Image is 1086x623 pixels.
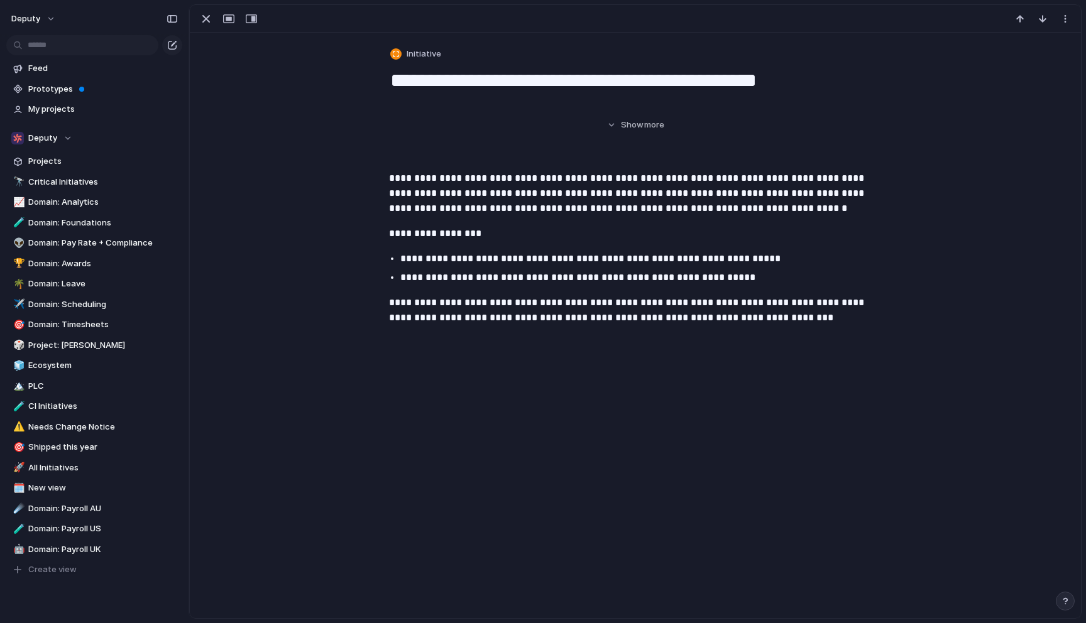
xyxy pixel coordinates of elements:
button: deputy [6,9,62,29]
div: 🏆 [13,256,22,271]
span: New view [28,482,178,494]
span: Domain: Timesheets [28,318,178,331]
span: Domain: Awards [28,257,178,270]
span: Domain: Payroll UK [28,543,178,556]
a: 🗓️New view [6,479,182,497]
span: Domain: Scheduling [28,298,178,311]
button: 📈 [11,196,24,209]
span: Shipped this year [28,441,178,453]
div: 🧊 [13,359,22,373]
button: 🤖 [11,543,24,556]
span: All Initiatives [28,462,178,474]
span: Needs Change Notice [28,421,178,433]
div: 🎯 [13,440,22,455]
button: 🗓️ [11,482,24,494]
div: 👽 [13,236,22,251]
button: ☄️ [11,502,24,515]
span: PLC [28,380,178,393]
span: more [644,119,664,131]
span: Domain: Analytics [28,196,178,209]
span: Domain: Pay Rate + Compliance [28,237,178,249]
a: 🧪CI Initiatives [6,397,182,416]
button: 🧪 [11,400,24,413]
button: 🧪 [11,523,24,535]
span: Feed [28,62,178,75]
button: ⚠️ [11,421,24,433]
button: 🧪 [11,217,24,229]
a: 🔭Critical Initiatives [6,173,182,192]
div: 🎯Shipped this year [6,438,182,457]
div: 🤖 [13,542,22,556]
a: 🚀All Initiatives [6,458,182,477]
button: 🏔️ [11,380,24,393]
button: 🚀 [11,462,24,474]
a: 🌴Domain: Leave [6,274,182,293]
span: Critical Initiatives [28,176,178,188]
div: 🎯 [13,318,22,332]
span: Show [621,119,644,131]
span: CI Initiatives [28,400,178,413]
a: 🧊Ecosystem [6,356,182,375]
a: My projects [6,100,182,119]
button: Showmore [389,114,882,136]
button: 🌴 [11,278,24,290]
span: deputy [11,13,40,25]
a: 🏆Domain: Awards [6,254,182,273]
a: 🧪Domain: Foundations [6,214,182,232]
span: Project: [PERSON_NAME] [28,339,178,352]
a: Prototypes [6,80,182,99]
a: ⚠️Needs Change Notice [6,418,182,436]
a: 🎲Project: [PERSON_NAME] [6,336,182,355]
a: 🎯Domain: Timesheets [6,315,182,334]
span: Prototypes [28,83,178,95]
div: 🗓️ [13,481,22,496]
span: Ecosystem [28,359,178,372]
span: Domain: Foundations [28,217,178,229]
div: ⚠️ [13,420,22,434]
div: 🌴 [13,277,22,291]
a: 👽Domain: Pay Rate + Compliance [6,234,182,252]
div: 🎲 [13,338,22,352]
div: 🏔️ [13,379,22,393]
a: 🏔️PLC [6,377,182,396]
button: 🔭 [11,176,24,188]
span: Create view [28,563,77,576]
div: 🚀 [13,460,22,475]
div: ✈️ [13,297,22,311]
button: Create view [6,560,182,579]
div: 🧪 [13,215,22,230]
a: Feed [6,59,182,78]
button: 🏆 [11,257,24,270]
div: 📈 [13,195,22,210]
a: 🤖Domain: Payroll UK [6,540,182,559]
span: Domain: Payroll AU [28,502,178,515]
button: Deputy [6,129,182,148]
div: 🧪 [13,399,22,414]
button: 🎲 [11,339,24,352]
a: ✈️Domain: Scheduling [6,295,182,314]
span: My projects [28,103,178,116]
span: Deputy [28,132,57,144]
span: Domain: Leave [28,278,178,290]
a: 📈Domain: Analytics [6,193,182,212]
div: 🔭 [13,175,22,189]
button: 🧊 [11,359,24,372]
span: Projects [28,155,178,168]
div: 🧪Domain: Payroll US [6,519,182,538]
a: Projects [6,152,182,171]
